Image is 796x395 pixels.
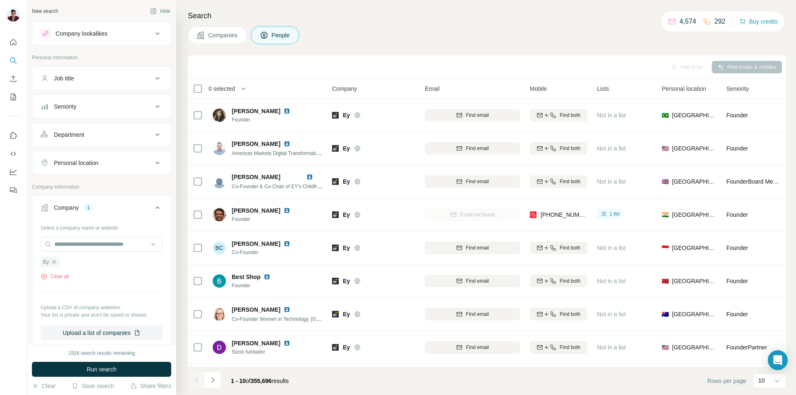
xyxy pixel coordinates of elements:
[541,211,593,218] span: [PHONE_NUMBER]
[530,242,587,254] button: Find both
[332,311,339,317] img: Logo of Ey
[232,107,280,115] span: [PERSON_NAME]
[43,258,49,266] span: Ey
[7,71,20,86] button: Enrich CSV
[343,343,350,351] span: Ey
[232,348,300,356] span: Socio fundador
[560,277,580,285] span: Find both
[72,382,114,390] button: Save search
[597,85,609,93] span: Lists
[232,273,260,281] span: Best Shop
[425,85,439,93] span: Email
[672,310,716,318] span: [GEOGRAPHIC_DATA]
[232,150,415,156] span: Americas Markets Digital Transformation EY wavespaceTM️ Co-founder and Leader
[130,382,171,390] button: Share filters
[466,178,489,185] span: Find email
[284,240,290,247] img: LinkedIn logo
[32,153,171,173] button: Personal location
[232,174,280,180] span: [PERSON_NAME]
[662,111,669,119] span: 🇧🇷
[232,183,383,189] span: Co-Founder & Co-Chair of EY's Childfree & Childless Support Group
[41,311,163,319] p: Your list is private and won't be saved or shared.
[609,210,620,218] span: 1 list
[530,142,587,155] button: Find both
[425,341,520,354] button: Find email
[530,175,587,188] button: Find both
[597,112,626,119] span: Not in a list
[332,211,339,218] img: Logo of Ey
[597,145,626,152] span: Not in a list
[332,145,339,152] img: Logo of Ey
[213,241,226,254] div: BC
[739,16,778,27] button: Buy credits
[662,144,669,153] span: 🇺🇸
[232,315,404,322] span: Co-Founder Women in Technology, [GEOGRAPHIC_DATA] Financial Services
[597,245,626,251] span: Not in a list
[758,376,765,385] p: 10
[232,116,300,124] span: Founder
[232,216,300,223] span: Founder
[560,145,580,152] span: Find both
[343,244,350,252] span: Ey
[672,211,716,219] span: [GEOGRAPHIC_DATA]
[32,125,171,145] button: Department
[213,142,226,155] img: Avatar
[231,378,246,384] span: 1 - 10
[343,111,350,119] span: Ey
[425,275,520,287] button: Find email
[597,311,626,317] span: Not in a list
[768,350,788,370] div: Open Intercom Messenger
[662,310,669,318] span: 🇦🇺
[425,242,520,254] button: Find email
[284,141,290,147] img: LinkedIn logo
[425,175,520,188] button: Find email
[597,344,626,351] span: Not in a list
[680,17,696,27] p: 4,574
[560,244,580,252] span: Find both
[597,178,626,185] span: Not in a list
[41,273,69,280] button: Clear all
[213,274,226,288] img: Avatar
[32,7,58,15] div: New search
[332,245,339,251] img: Logo of Ey
[726,245,748,251] span: Founder
[284,108,290,114] img: LinkedIn logo
[32,183,171,191] p: Company information
[54,204,79,212] div: Company
[332,112,339,119] img: Logo of Ey
[54,102,76,111] div: Seniority
[466,277,489,285] span: Find email
[32,68,171,88] button: Job title
[466,111,489,119] span: Find email
[209,85,235,93] span: 0 selected
[232,282,280,289] span: Founder
[232,249,300,256] span: Co-Founder
[246,378,251,384] span: of
[56,29,107,38] div: Company lookalikes
[213,109,226,122] img: Avatar
[425,308,520,320] button: Find email
[7,165,20,179] button: Dashboard
[662,277,669,285] span: 🇲🇦
[672,277,716,285] span: [GEOGRAPHIC_DATA]
[32,362,171,377] button: Run search
[726,211,748,218] span: Founder
[7,90,20,104] button: My lists
[332,85,357,93] span: Company
[662,244,669,252] span: 🇮🇩
[32,54,171,61] p: Personal information
[7,128,20,143] button: Use Surfe on LinkedIn
[530,211,536,219] img: provider prospeo logo
[232,305,280,314] span: [PERSON_NAME]
[672,343,716,351] span: [GEOGRAPHIC_DATA]
[343,211,350,219] span: Ey
[726,311,748,317] span: Founder
[41,304,163,311] p: Upload a CSV of company websites.
[213,308,226,321] img: Avatar
[41,221,163,232] div: Select a company name or website
[343,277,350,285] span: Ey
[264,274,270,280] img: LinkedIn logo
[343,177,350,186] span: Ey
[560,344,580,351] span: Find both
[726,112,748,119] span: Founder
